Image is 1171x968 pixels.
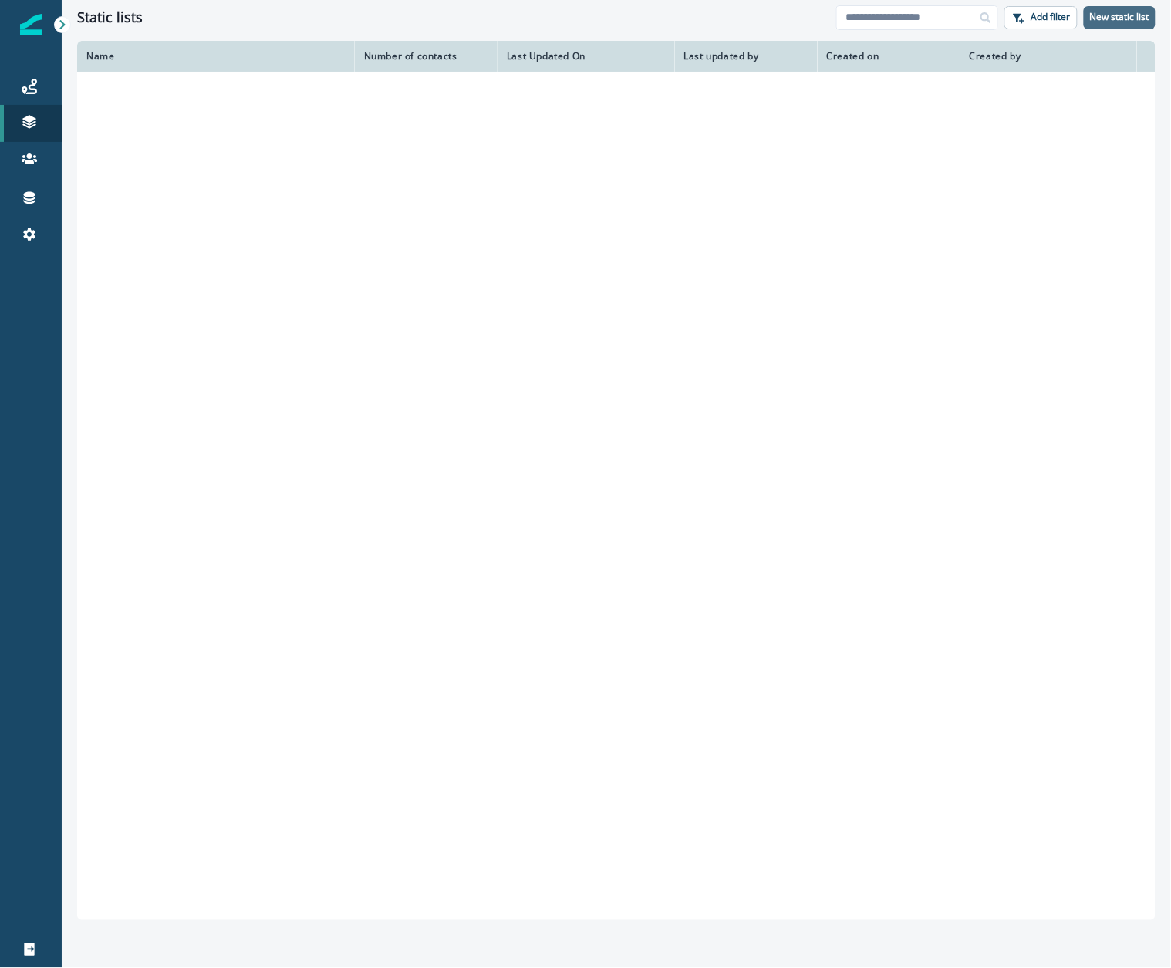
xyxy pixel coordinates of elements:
div: Created by [970,50,1128,62]
h1: Static lists [77,9,143,26]
img: Inflection [20,14,42,35]
div: Last updated by [684,50,808,62]
p: New static list [1090,12,1149,22]
button: Add filter [1004,6,1078,29]
button: New static list [1084,6,1156,29]
div: Last Updated On [507,50,665,62]
div: Created on [827,50,951,62]
div: Number of contacts [364,50,488,62]
div: Name [86,50,346,62]
p: Add filter [1031,12,1071,22]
